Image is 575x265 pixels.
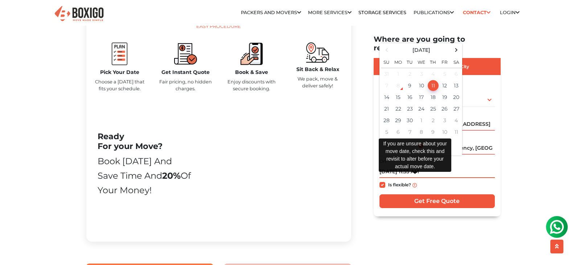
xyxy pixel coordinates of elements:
img: boxigo_packers_and_movers_compare [174,42,197,65]
a: More services [308,10,352,15]
img: whatsapp-icon.svg [7,7,22,22]
h2: Ready For your Move? [98,132,192,151]
h5: Pick Your Date [92,69,147,75]
div: Book [DATE] and Save time and of your money! [98,154,192,198]
a: Publications [414,10,454,15]
p: Enjoy discounts with secure booking. [224,78,279,92]
h5: Get Instant Quote [158,69,213,75]
th: Tu [404,55,416,69]
label: Is flexible? [388,181,411,189]
a: Contact [461,7,493,18]
a: Packers and Movers [241,10,301,15]
h5: Book & Save [224,69,279,75]
th: Su [381,55,393,69]
th: Fr [439,55,451,69]
h2: Where are you going to relocate? [374,35,501,52]
a: Login [500,10,519,15]
p: Choose a [DATE] that fits your schedule. [92,78,147,92]
span: Previous Month [382,45,391,55]
p: Fair pricing, no hidden charges. [158,78,213,92]
th: We [416,55,427,69]
iframe: YouTube video player [203,111,340,225]
div: If you are unsure about your move date, check this and revisit to alter before your actual move d... [379,138,451,172]
img: info [412,183,417,187]
th: Select Month [393,45,451,55]
b: 20% [162,170,181,181]
span: Next Month [451,45,461,55]
th: Mo [393,55,404,69]
img: boxigo_packers_and_movers_plan [108,42,131,65]
img: boxigo_packers_and_movers_move [306,42,329,62]
th: Th [427,55,439,69]
button: scroll up [550,240,563,253]
a: Storage Services [358,10,406,15]
th: Sa [451,55,462,69]
div: 8 [393,80,404,91]
p: We pack, move & deliver safely! [290,75,345,89]
img: boxigo_packers_and_movers_book [240,42,263,65]
input: Get Free Quote [379,195,495,208]
img: Boxigo [54,5,104,23]
div: Easy Procedure [92,23,345,30]
h5: Sit Back & Relax [290,66,345,73]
